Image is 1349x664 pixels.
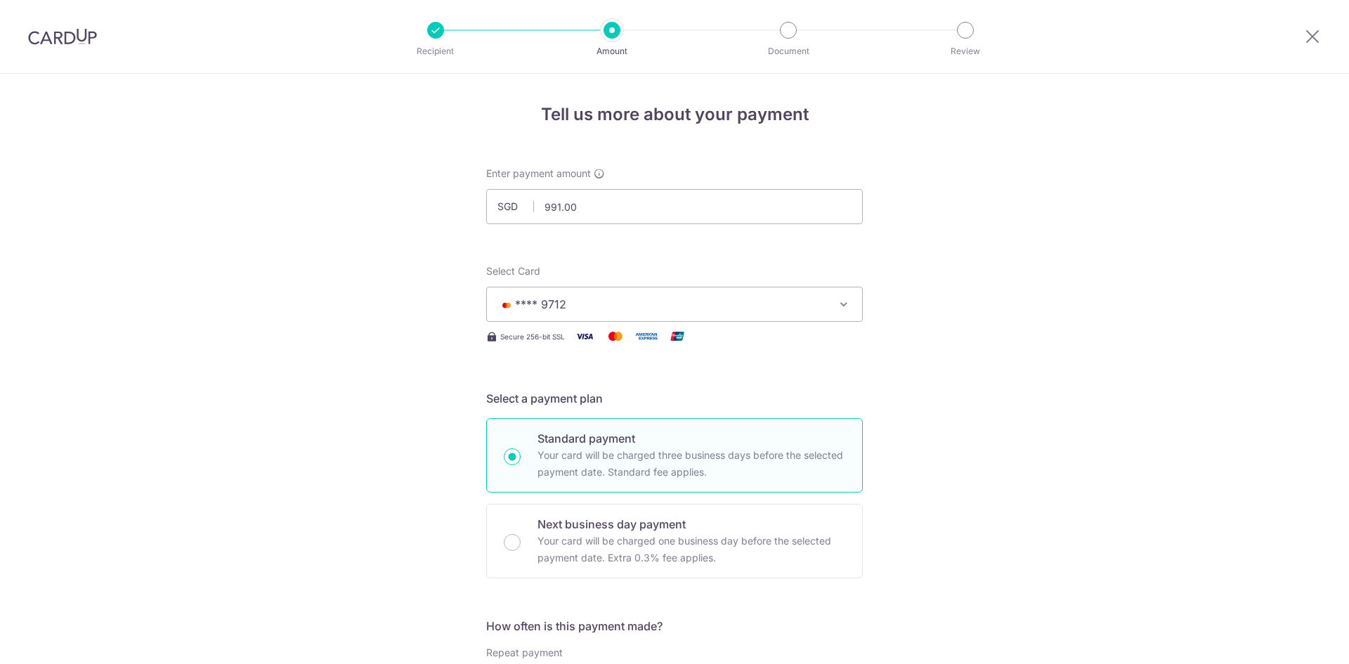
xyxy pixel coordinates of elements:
[663,327,691,345] img: Union Pay
[537,430,845,447] p: Standard payment
[486,265,540,277] span: translation missing: en.payables.payment_networks.credit_card.summary.labels.select_card
[486,167,591,181] span: Enter payment amount
[498,300,515,310] img: MASTERCARD
[486,102,863,127] h4: Tell us more about your payment
[486,189,863,224] input: 0.00
[537,516,845,533] p: Next business day payment
[913,44,1017,58] p: Review
[571,327,599,345] img: Visa
[560,44,664,58] p: Amount
[601,327,630,345] img: Mastercard
[486,646,563,660] label: Repeat payment
[537,533,845,566] p: Your card will be charged one business day before the selected payment date. Extra 0.3% fee applies.
[486,390,863,407] h5: Select a payment plan
[500,331,565,342] span: Secure 256-bit SSL
[736,44,840,58] p: Document
[537,447,845,481] p: Your card will be charged three business days before the selected payment date. Standard fee appl...
[497,200,534,214] span: SGD
[486,618,863,634] h5: How often is this payment made?
[28,28,97,45] img: CardUp
[632,327,660,345] img: American Express
[384,44,488,58] p: Recipient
